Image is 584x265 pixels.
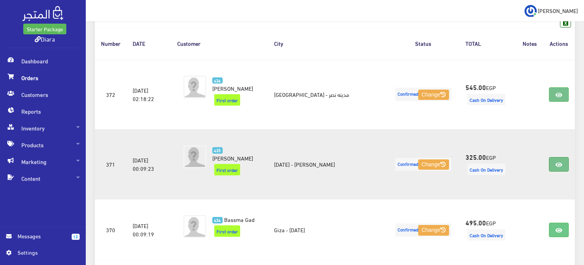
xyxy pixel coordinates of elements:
span: 436 [212,77,223,84]
th: Number [95,27,127,59]
td: EGP [459,199,517,261]
span: 435 [212,147,223,154]
img: . [22,6,63,21]
img: ... [525,5,537,17]
a: ... [PERSON_NAME] [525,5,578,17]
a: 13 Messages [6,232,80,248]
td: [DATE] 02:18:22 [127,59,171,130]
th: Status [387,27,459,59]
span: Products [6,137,80,153]
img: avatar.png [183,145,206,168]
span: First order [214,164,240,175]
span: Bassma Gad [224,214,255,225]
strong: 325.00 [465,152,486,162]
span: Customers [6,86,80,103]
td: Giza - [DATE] [268,199,387,261]
td: 372 [95,59,127,130]
span: Marketing [6,153,80,170]
strong: 545.00 [465,82,486,92]
td: 371 [95,129,127,199]
span: Inventory [6,120,80,137]
span: [PERSON_NAME] [212,83,253,93]
span: Dashboard [6,53,80,69]
span: 13 [72,234,80,240]
a: 434 Bassma Gad [212,215,256,223]
span: Confirmed [395,158,451,171]
span: First order [214,94,240,106]
span: Cash On Delivery [467,229,505,241]
th: TOTAL [459,27,517,59]
span: Settings [18,248,73,257]
button: Change [418,225,449,236]
span: [PERSON_NAME] [212,153,253,163]
span: Cash On Delivery [467,94,505,105]
td: 370 [95,199,127,261]
span: Confirmed [395,223,451,237]
td: [DATE] 00:09:19 [127,199,171,261]
td: EGP [459,129,517,199]
th: City [268,27,387,59]
a: Diara [35,33,55,44]
span: [PERSON_NAME] [538,6,578,15]
td: [GEOGRAPHIC_DATA] - مدينه نصر [268,59,387,130]
th: DATE [127,27,171,59]
a: Settings [6,248,80,260]
img: avatar.png [183,215,206,238]
strong: 495.00 [465,217,486,227]
img: avatar.png [183,75,206,98]
th: Actions [543,27,575,59]
span: 434 [212,217,223,223]
span: Orders [6,69,80,86]
span: Content [6,170,80,187]
span: Confirmed [395,88,451,101]
button: Change [418,90,449,100]
button: Change [418,159,449,170]
span: Messages [18,232,66,240]
span: Reports [6,103,80,120]
a: Starter Package [23,24,66,34]
a: 435 [PERSON_NAME] [212,145,256,162]
td: [DATE] 00:09:23 [127,129,171,199]
span: Cash On Delivery [467,164,505,175]
a: 436 [PERSON_NAME] [212,75,256,92]
th: Customer [171,27,268,59]
th: Notes [517,27,543,59]
td: [DATE] - [PERSON_NAME] [268,129,387,199]
td: EGP [459,59,517,130]
span: First order [214,225,240,237]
